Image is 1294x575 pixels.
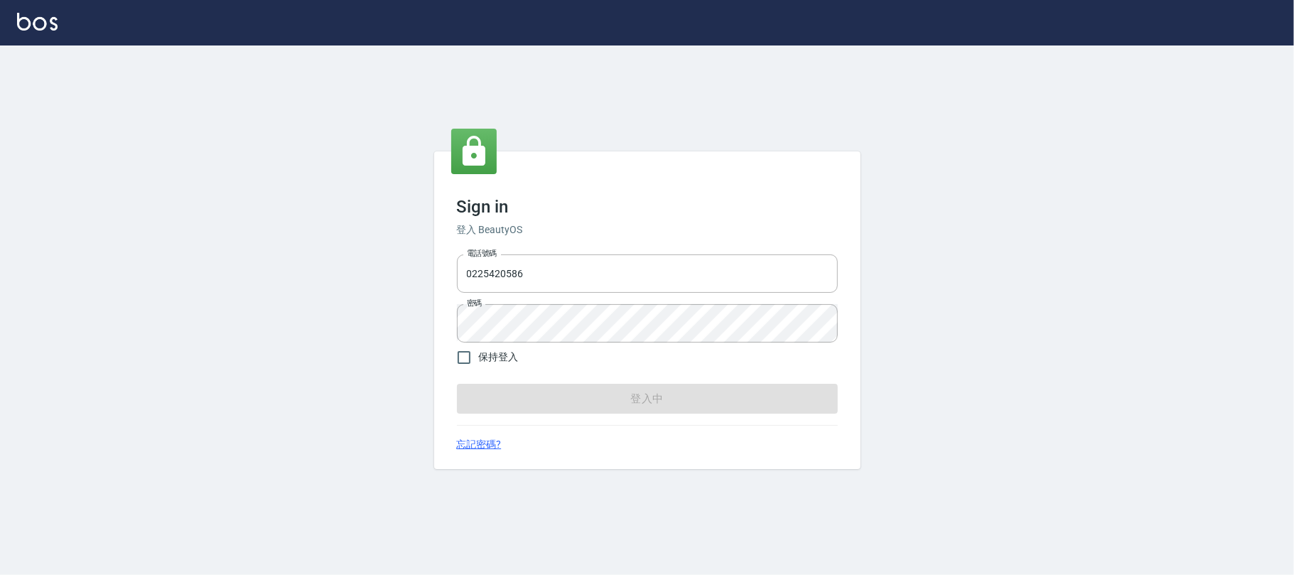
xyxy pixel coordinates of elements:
[467,298,482,308] label: 密碼
[457,197,838,217] h3: Sign in
[457,437,502,452] a: 忘記密碼?
[467,248,497,259] label: 電話號碼
[457,222,838,237] h6: 登入 BeautyOS
[17,13,58,31] img: Logo
[479,350,519,365] span: 保持登入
